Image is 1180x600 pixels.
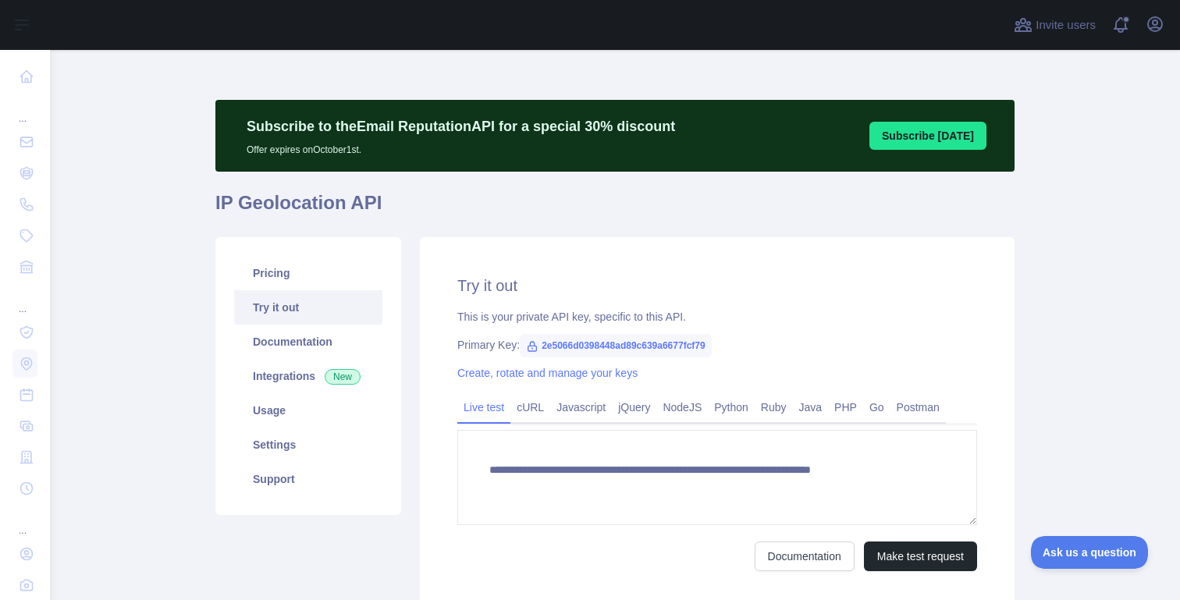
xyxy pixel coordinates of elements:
a: PHP [828,395,863,420]
p: Subscribe to the Email Reputation API for a special 30 % discount [247,115,675,137]
a: Go [863,395,890,420]
a: Create, rotate and manage your keys [457,367,638,379]
button: Invite users [1011,12,1099,37]
a: NodeJS [656,395,708,420]
a: Try it out [234,290,382,325]
iframe: Toggle Customer Support [1031,536,1149,569]
a: Ruby [755,395,793,420]
span: Invite users [1036,16,1096,34]
h2: Try it out [457,275,977,296]
a: Documentation [234,325,382,359]
div: ... [12,94,37,125]
a: Python [708,395,755,420]
a: Postman [890,395,946,420]
a: Support [234,462,382,496]
a: Settings [234,428,382,462]
div: This is your private API key, specific to this API. [457,309,977,325]
span: New [325,369,361,385]
a: Javascript [550,395,612,420]
span: 2e5066d0398448ad89c639a6677fcf79 [520,334,712,357]
div: ... [12,284,37,315]
a: Pricing [234,256,382,290]
a: Documentation [755,541,855,571]
div: ... [12,506,37,537]
button: Make test request [864,541,977,571]
a: Usage [234,393,382,428]
div: Primary Key: [457,337,977,353]
p: Offer expires on October 1st. [247,137,675,156]
button: Subscribe [DATE] [869,122,986,150]
a: Java [793,395,829,420]
a: jQuery [612,395,656,420]
a: cURL [510,395,550,420]
h1: IP Geolocation API [215,190,1015,228]
a: Live test [457,395,510,420]
a: Integrations New [234,359,382,393]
